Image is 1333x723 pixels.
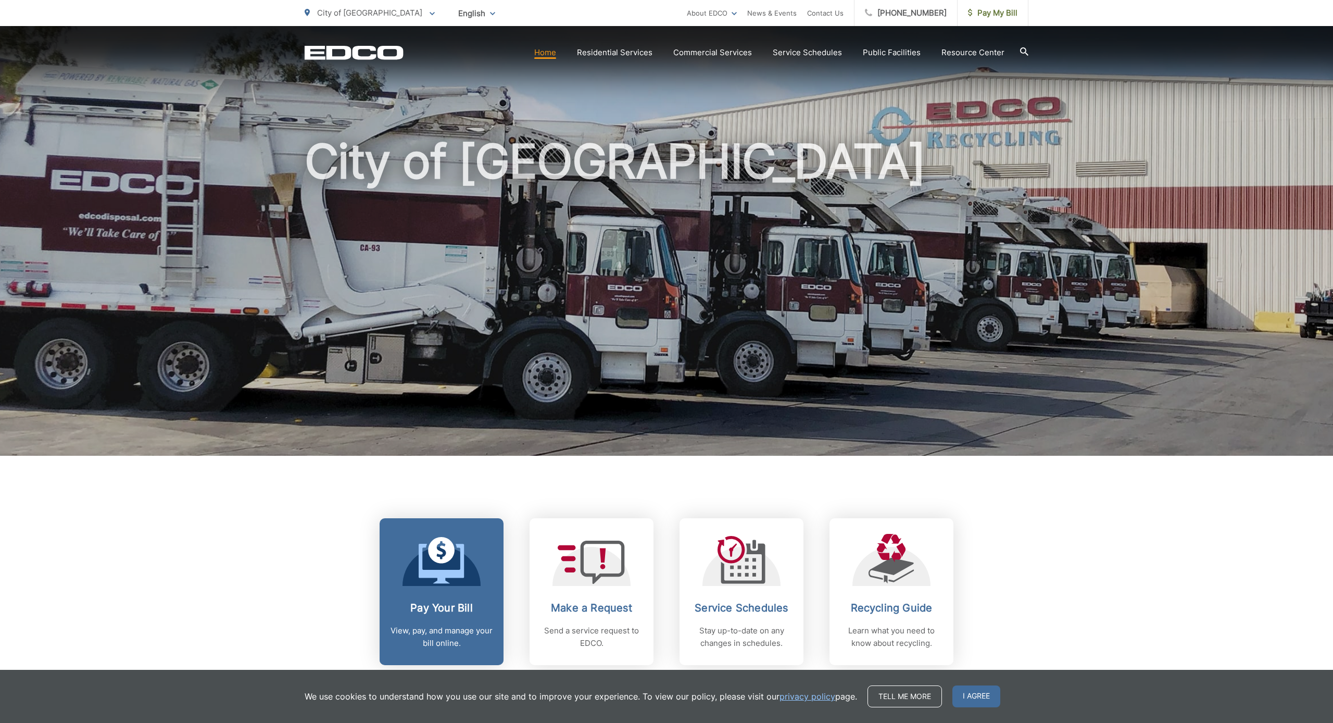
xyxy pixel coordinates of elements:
[829,518,953,665] a: Recycling Guide Learn what you need to know about recycling.
[673,46,752,59] a: Commercial Services
[305,690,857,703] p: We use cookies to understand how you use our site and to improve your experience. To view our pol...
[317,8,422,18] span: City of [GEOGRAPHIC_DATA]
[941,46,1004,59] a: Resource Center
[840,625,943,650] p: Learn what you need to know about recycling.
[779,690,835,703] a: privacy policy
[305,45,404,60] a: EDCD logo. Return to the homepage.
[690,625,793,650] p: Stay up-to-date on any changes in schedules.
[534,46,556,59] a: Home
[577,46,652,59] a: Residential Services
[540,602,643,614] h2: Make a Request
[687,7,737,19] a: About EDCO
[747,7,797,19] a: News & Events
[380,518,504,665] a: Pay Your Bill View, pay, and manage your bill online.
[952,685,1000,707] span: I agree
[968,7,1017,19] span: Pay My Bill
[450,4,503,22] span: English
[680,518,803,665] a: Service Schedules Stay up-to-date on any changes in schedules.
[690,602,793,614] h2: Service Schedules
[305,135,1028,465] h1: City of [GEOGRAPHIC_DATA]
[840,602,943,614] h2: Recycling Guide
[807,7,844,19] a: Contact Us
[867,685,942,707] a: Tell me more
[390,625,493,650] p: View, pay, and manage your bill online.
[863,46,921,59] a: Public Facilities
[530,518,653,665] a: Make a Request Send a service request to EDCO.
[773,46,842,59] a: Service Schedules
[390,602,493,614] h2: Pay Your Bill
[540,625,643,650] p: Send a service request to EDCO.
